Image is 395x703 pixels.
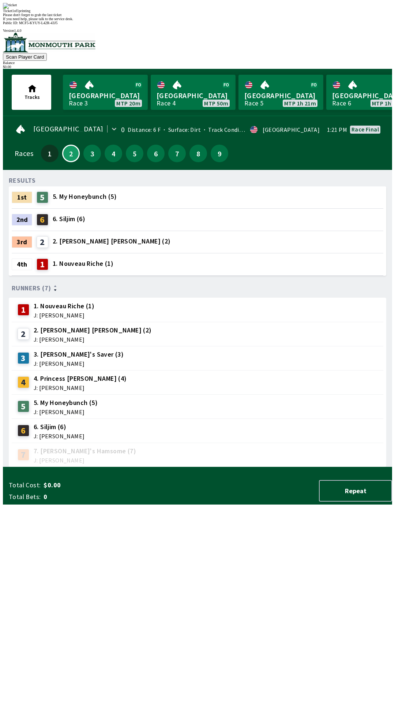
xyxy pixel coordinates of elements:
span: 7 [170,151,184,156]
span: 2. [PERSON_NAME] [PERSON_NAME] (2) [34,326,152,335]
span: Track Condition: Heavy [201,126,268,133]
button: 7 [168,145,186,162]
div: Public ID: [3,21,392,25]
span: MCF5-KYUY-L42R-43J5 [19,21,58,25]
button: 2 [62,145,80,162]
div: 6 [18,425,29,436]
span: 4 [106,151,120,156]
button: Tracks [12,75,51,110]
button: 3 [83,145,101,162]
span: J: [PERSON_NAME] [34,457,136,463]
span: J: [PERSON_NAME] [34,312,94,318]
a: [GEOGRAPHIC_DATA]Race 4MTP 50m [151,75,236,110]
button: 9 [211,145,228,162]
button: 8 [189,145,207,162]
span: 7. [PERSON_NAME]'s Hamsome (7) [34,446,136,456]
span: 4. Princess [PERSON_NAME] (4) [34,374,127,383]
span: [GEOGRAPHIC_DATA] [33,126,104,132]
div: 5 [37,191,48,203]
img: venue logo [3,33,95,52]
button: Scan Player Card [3,53,47,61]
div: 1 [18,304,29,316]
button: 1 [41,145,59,162]
span: 1:21 PM [327,127,347,133]
button: 4 [105,145,122,162]
div: Races [15,150,33,156]
span: 9 [212,151,226,156]
div: 5 [18,401,29,412]
span: J: [PERSON_NAME] [34,433,84,439]
a: [GEOGRAPHIC_DATA]Race 5MTP 1h 21m [238,75,323,110]
div: 0 [121,127,125,133]
span: J: [PERSON_NAME] [34,409,98,415]
span: J: [PERSON_NAME] [34,336,152,342]
span: $0.00 [44,481,159,490]
span: 6. Siljim (6) [34,422,84,432]
span: [GEOGRAPHIC_DATA] [69,91,142,100]
span: 1 [43,151,57,156]
div: RESULTS [9,178,36,183]
span: Distance: 6 F [128,126,161,133]
span: 5 [128,151,142,156]
div: 1st [12,191,32,203]
span: Runners (7) [12,285,51,291]
span: J: [PERSON_NAME] [34,361,124,367]
img: ticket [3,3,17,9]
div: Version 1.4.0 [3,29,392,33]
span: J: [PERSON_NAME] [34,385,127,391]
span: 5. My Honeybunch (5) [34,398,98,408]
div: Race 6 [332,100,351,106]
div: Please don't forget to grab the last ticket [3,13,392,17]
div: 1 [37,258,48,270]
a: [GEOGRAPHIC_DATA]Race 3MTP 20m [63,75,148,110]
div: Race 5 [244,100,263,106]
span: If you need help, please talk to the service desk. [3,17,73,21]
div: 2 [37,236,48,248]
span: 0 [44,492,159,501]
div: Ticket 1 of 1 printing [3,9,392,13]
div: 7 [18,449,29,461]
span: [GEOGRAPHIC_DATA] [157,91,230,100]
div: 6 [37,214,48,226]
div: Race 3 [69,100,88,106]
div: [GEOGRAPHIC_DATA] [263,127,320,133]
div: 4th [12,258,32,270]
span: MTP 20m [116,100,140,106]
span: 6. Siljim (6) [53,214,85,224]
span: Total Cost: [9,481,41,490]
span: MTP 50m [204,100,228,106]
button: 6 [147,145,165,162]
div: 3rd [12,236,32,248]
span: [GEOGRAPHIC_DATA] [244,91,317,100]
div: 3 [18,352,29,364]
span: 6 [149,151,163,156]
span: 2 [65,152,77,155]
div: Runners (7) [12,284,383,292]
span: 2. [PERSON_NAME] [PERSON_NAME] (2) [53,237,171,246]
span: 1. Nouveau Riche (1) [53,259,113,268]
div: Race 4 [157,100,176,106]
div: Balance [3,61,392,65]
span: Surface: Dirt [161,126,201,133]
span: 3 [85,151,99,156]
span: 3. [PERSON_NAME]'s Saver (3) [34,350,124,359]
button: 5 [126,145,143,162]
span: 8 [191,151,205,156]
div: $ 0.00 [3,65,392,69]
span: Total Bets: [9,492,41,501]
div: Race final [351,126,379,132]
div: 2nd [12,214,32,226]
span: Tracks [25,94,40,100]
div: 4 [18,376,29,388]
span: MTP 1h 21m [284,100,316,106]
button: Repeat [319,480,392,502]
span: 5. My Honeybunch (5) [53,192,117,201]
span: Repeat [326,487,385,495]
div: 2 [18,328,29,340]
span: 1. Nouveau Riche (1) [34,301,94,311]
